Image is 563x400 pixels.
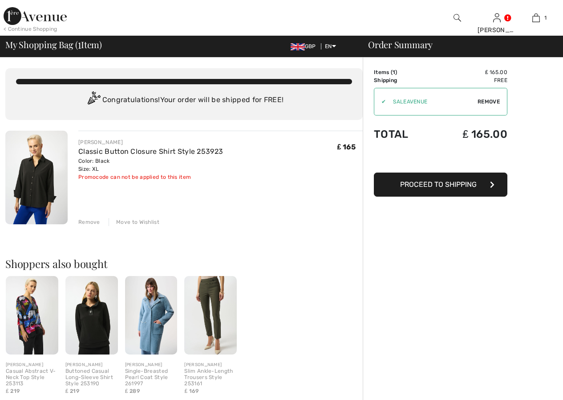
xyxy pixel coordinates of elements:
[184,368,237,387] div: Slim Ankle-Length Trousers Style 253161
[337,143,356,151] span: ₤ 165
[291,43,320,49] span: GBP
[532,12,540,23] img: My Bag
[374,173,507,197] button: Proceed to Shipping
[6,388,20,394] span: ₤ 219
[78,173,223,181] div: Promocode can not be applied to this item
[78,147,223,156] a: Classic Button Closure Shirt Style 253923
[65,276,118,355] img: Buttoned Casual Long-Sleeve Shirt Style 253190
[374,119,432,149] td: Total
[432,68,507,76] td: ₤ 165.00
[65,388,79,394] span: ₤ 219
[374,68,432,76] td: Items ( )
[125,388,140,394] span: ₤ 289
[325,43,336,49] span: EN
[454,12,461,23] img: search the website
[109,218,159,226] div: Move to Wishlist
[493,12,501,23] img: My Info
[78,157,223,173] div: Color: Black Size: XL
[184,388,198,394] span: ₤ 169
[65,368,118,387] div: Buttoned Casual Long-Sleeve Shirt Style 253190
[125,276,178,355] img: Single-Breasted Pearl Coat Style 261997
[544,14,547,22] span: 1
[5,40,102,49] span: My Shopping Bag ( Item)
[517,12,555,23] a: 1
[386,88,478,115] input: Promo code
[291,43,305,50] img: UK Pound
[493,13,501,22] a: Sign In
[374,149,507,169] iframe: PayPal
[6,368,58,387] div: Casual Abstract V-Neck Top Style 253113
[4,25,57,33] div: < Continue Shopping
[5,131,68,224] img: Classic Button Closure Shirt Style 253923
[78,218,100,226] div: Remove
[432,119,507,149] td: ₤ 165.00
[6,276,58,355] img: Casual Abstract V-Neck Top Style 253113
[125,362,178,368] div: [PERSON_NAME]
[5,258,363,269] h2: Shoppers also bought
[393,69,395,75] span: 1
[374,76,432,84] td: Shipping
[125,368,178,387] div: Single-Breasted Pearl Coat Style 261997
[6,362,58,368] div: [PERSON_NAME]
[4,7,67,25] img: 1ère Avenue
[65,362,118,368] div: [PERSON_NAME]
[478,25,516,35] div: [PERSON_NAME]
[78,138,223,146] div: [PERSON_NAME]
[184,362,237,368] div: [PERSON_NAME]
[400,180,477,189] span: Proceed to Shipping
[374,98,386,106] div: ✔
[357,40,558,49] div: Order Summary
[78,38,81,49] span: 1
[432,76,507,84] td: Free
[478,98,500,106] span: Remove
[184,276,237,355] img: Slim Ankle-Length Trousers Style 253161
[16,91,352,109] div: Congratulations! Your order will be shipped for FREE!
[85,91,102,109] img: Congratulation2.svg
